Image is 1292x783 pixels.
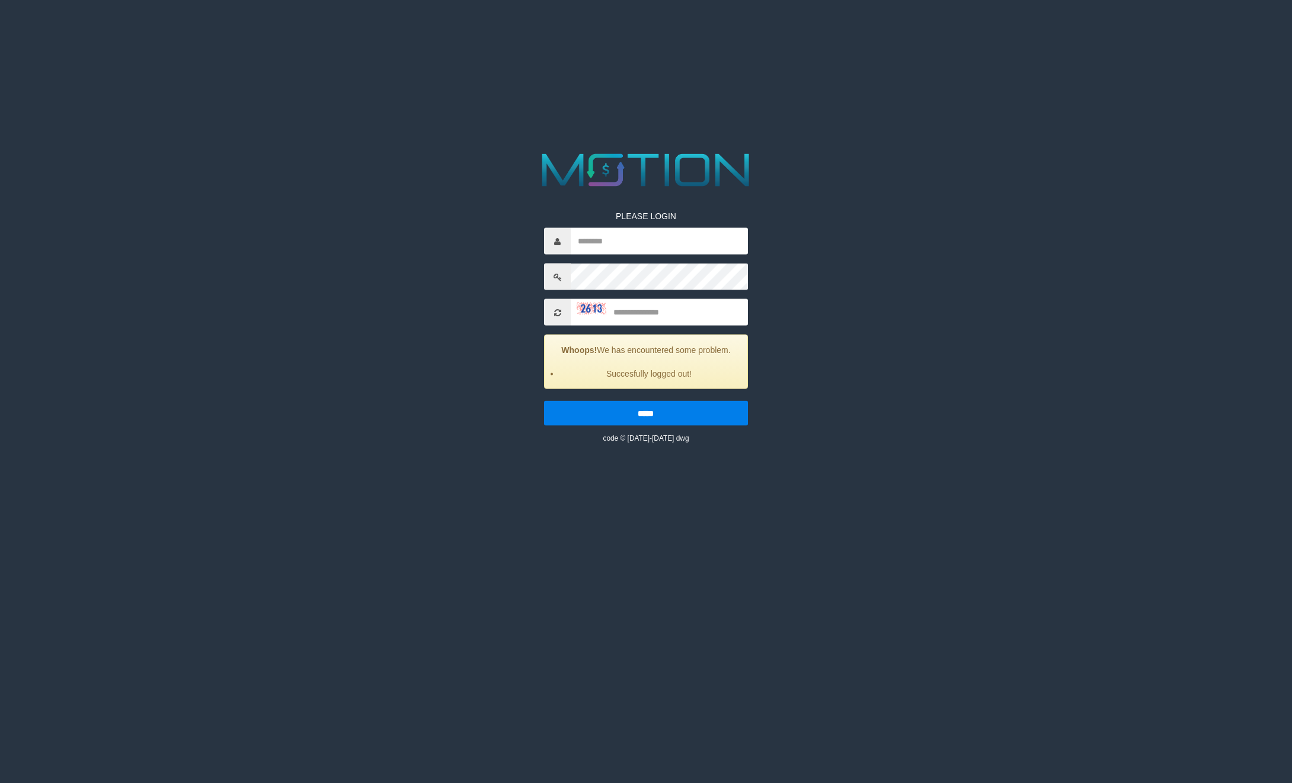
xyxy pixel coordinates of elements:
p: PLEASE LOGIN [544,210,747,222]
img: captcha [577,303,606,315]
strong: Whoops! [561,345,597,355]
img: MOTION_logo.png [533,148,759,192]
div: We has encountered some problem. [544,335,747,389]
li: Succesfully logged out! [559,368,738,380]
small: code © [DATE]-[DATE] dwg [603,434,689,442]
